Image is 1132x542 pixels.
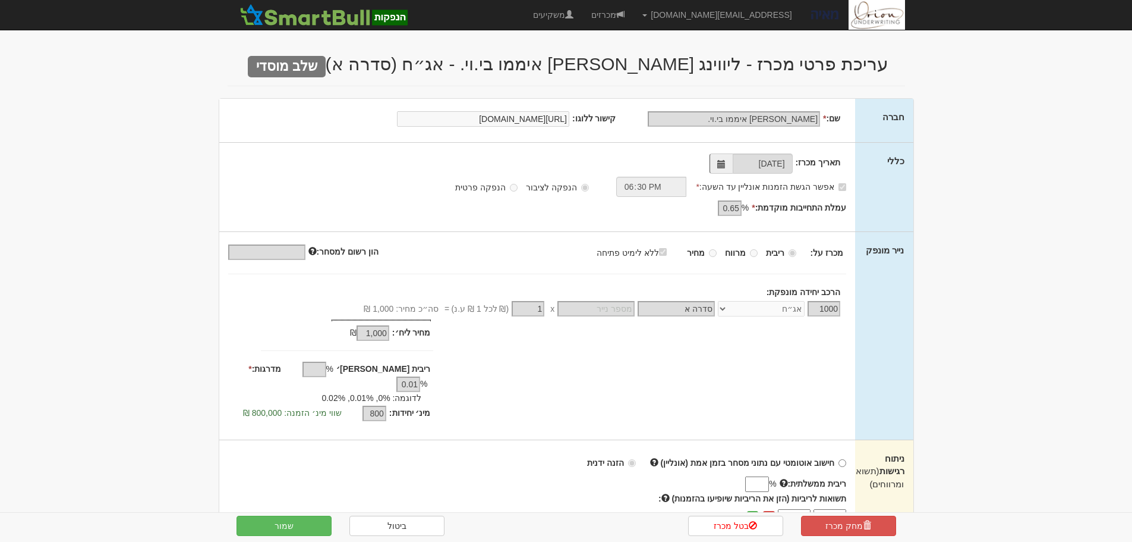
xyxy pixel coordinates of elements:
label: ניתוח רגישות [864,452,904,490]
label: עמלת התחייבות מוקדמת: [752,202,846,214]
input: תשואה [778,509,811,525]
a: הוסף מספר שורות... [671,510,741,524]
span: שלב מוסדי [248,56,325,77]
label: אפשר הגשת הזמנות אונליין עד השעה: [696,181,846,193]
input: מספר נייר [557,301,635,317]
label: ללא לימיט פתיחה [597,246,679,259]
strong: מכרז על: [811,248,844,258]
span: שווי מינ׳ הזמנה: 800,000 ₪ [243,408,342,418]
div: ₪ [300,327,392,341]
input: שם הסדרה * [638,301,715,317]
span: לדוגמה: 0%, 0.01%, 0.02% [321,393,421,403]
label: הנפקה פרטית [455,181,518,193]
label: מחיר ליח׳: [392,327,431,339]
input: הנפקה לציבור [581,184,589,192]
h2: עריכת פרטי מכרז - ליווינג [PERSON_NAME] איממו בי.וי. - אג״ח (סדרה א) [228,54,905,74]
input: כמות [808,301,840,317]
label: כללי [887,155,904,167]
label: קישור ללוגו: [572,112,616,124]
label: שם: [823,112,840,124]
label: חברה [882,111,904,123]
span: סה״כ מחיר: 1,000 ₪ [364,303,439,315]
a: ביטול [349,516,444,536]
strong: ריבית [766,248,784,258]
span: % [420,378,427,390]
label: : [658,493,846,505]
input: לימיט [813,509,846,525]
a: מחק מכרז [801,516,896,536]
span: % [742,202,749,214]
span: x [550,303,554,315]
input: מחיר [709,249,717,257]
strong: מרווח [725,248,746,258]
strong: מחיר [687,248,705,258]
label: מינ׳ יחידות: [389,407,431,419]
input: חישוב אוטומטי עם נתוני מסחר בזמן אמת (אונליין) [838,459,846,467]
label: נייר מונפק [866,244,904,256]
span: % [326,363,333,375]
input: ריבית [789,249,796,257]
strong: הזנה ידנית [587,458,624,468]
strong: הרכב יחידה מונפקת: [767,287,840,297]
label: מדרגות: [248,363,281,375]
a: בטל מכרז [688,516,783,536]
input: הנפקה פרטית [510,184,518,192]
label: תאריך מכרז: [796,156,841,168]
input: מחיר * [512,301,544,317]
label: הנפקה לציבור [526,181,589,193]
img: SmartBull Logo [237,3,411,27]
input: מרווח [750,249,758,257]
strong: חישוב אוטומטי עם נתוני מסחר בזמן אמת (אונליין) [661,458,835,468]
span: תשואות לריביות (הזן את הריביות שיופיעו בהזמנות) [672,494,847,503]
label: הון רשום למסחר: [308,246,379,258]
label: ריבית [PERSON_NAME]׳ [336,363,430,375]
input: הזנה ידנית [628,459,636,467]
input: אפשר הגשת הזמנות אונליין עד השעה:* [838,183,846,191]
button: שמור [237,516,332,536]
span: (₪ לכל 1 ₪ ע.נ) [449,303,509,315]
span: (תשואות ומרווחים) [847,466,904,488]
span: % [769,478,776,490]
label: ריבית ממשלתית: [780,478,847,490]
span: = [444,303,449,315]
a: - [763,511,775,524]
input: ללא לימיט פתיחה [659,248,667,256]
a: + [747,511,758,524]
